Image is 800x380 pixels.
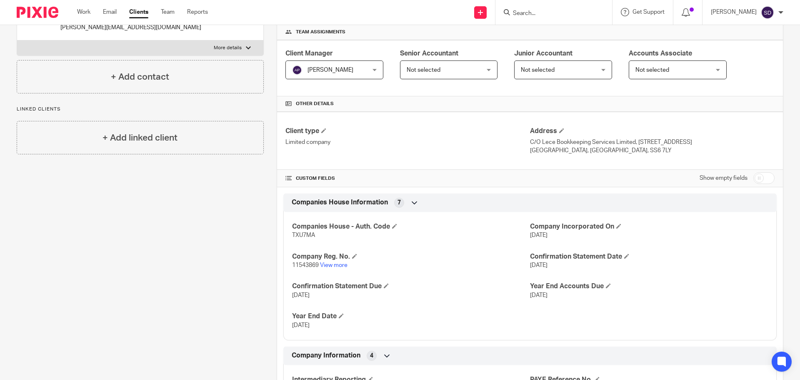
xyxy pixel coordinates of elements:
[292,322,310,328] span: [DATE]
[700,174,747,182] label: Show empty fields
[530,222,768,231] h4: Company Incorporated On
[397,199,401,207] span: 7
[296,101,334,107] span: Other details
[292,232,315,238] span: TXU7MA
[292,312,530,321] h4: Year End Date
[285,175,530,182] h4: CUSTOM FIELDS
[530,232,547,238] span: [DATE]
[285,127,530,136] h4: Client type
[187,8,208,16] a: Reports
[530,127,775,136] h4: Address
[296,29,345,35] span: Team assignments
[530,138,775,146] p: C/O Lece Bookkeeping Services Limited, [STREET_ADDRESS]
[292,262,319,268] span: 11543869
[77,8,90,16] a: Work
[530,292,547,298] span: [DATE]
[17,7,58,18] img: Pixie
[407,67,440,73] span: Not selected
[711,8,757,16] p: [PERSON_NAME]
[129,8,148,16] a: Clients
[514,50,572,57] span: Junior Accountant
[103,8,117,16] a: Email
[292,198,388,207] span: Companies House Information
[292,222,530,231] h4: Companies House - Auth. Code
[292,65,302,75] img: svg%3E
[635,67,669,73] span: Not selected
[512,10,587,18] input: Search
[285,138,530,146] p: Limited company
[320,262,347,268] a: View more
[629,50,692,57] span: Accounts Associate
[111,70,169,83] h4: + Add contact
[530,146,775,155] p: [GEOGRAPHIC_DATA], [GEOGRAPHIC_DATA], SS6 7LY
[370,352,373,360] span: 4
[161,8,175,16] a: Team
[307,67,353,73] span: [PERSON_NAME]
[60,23,201,32] p: [PERSON_NAME][EMAIL_ADDRESS][DOMAIN_NAME]
[214,45,242,51] p: More details
[102,131,177,144] h4: + Add linked client
[292,252,530,261] h4: Company Reg. No.
[292,292,310,298] span: [DATE]
[17,106,264,113] p: Linked clients
[761,6,774,19] img: svg%3E
[285,50,333,57] span: Client Manager
[292,282,530,291] h4: Confirmation Statement Due
[400,50,458,57] span: Senior Accountant
[521,67,555,73] span: Not selected
[632,9,665,15] span: Get Support
[292,351,360,360] span: Company Information
[530,262,547,268] span: [DATE]
[530,282,768,291] h4: Year End Accounts Due
[530,252,768,261] h4: Confirmation Statement Date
